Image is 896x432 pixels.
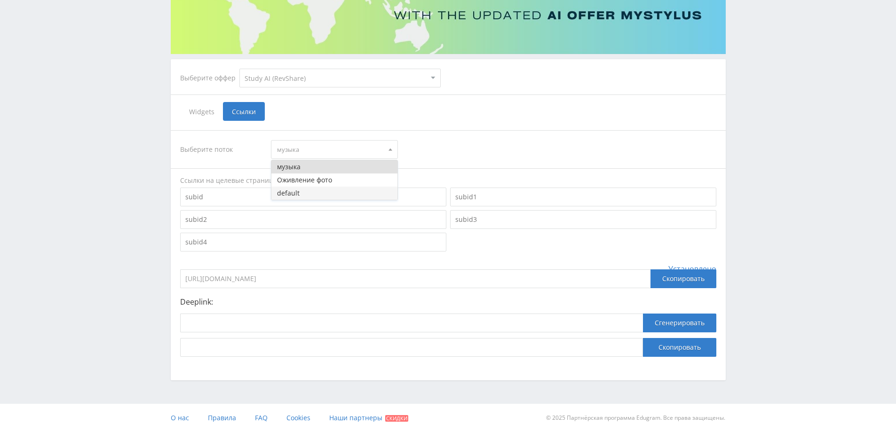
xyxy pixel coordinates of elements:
button: Сгенерировать [643,314,716,332]
a: Cookies [286,404,310,432]
a: FAQ [255,404,268,432]
div: Скопировать [650,269,716,288]
button: Оживление фото [271,173,397,187]
input: subid [180,188,446,206]
button: Скопировать [643,338,716,357]
span: Установлено [668,265,716,273]
div: © 2025 Партнёрская программа Edugram. Все права защищены. [452,404,725,432]
div: Ссылки на целевые страницы оффера. [180,176,716,185]
span: Widgets [180,102,223,121]
input: subid3 [450,210,716,229]
div: Выберите оффер [180,74,239,82]
div: Выберите поток [180,140,262,159]
span: Правила [208,413,236,422]
p: Deeplink: [180,298,716,306]
input: subid4 [180,233,446,251]
button: default [271,187,397,200]
span: Наши партнеры [329,413,382,422]
span: музыка [277,141,383,158]
span: FAQ [255,413,268,422]
span: Скидки [385,415,408,422]
input: subid1 [450,188,716,206]
span: Cookies [286,413,310,422]
button: музыка [271,160,397,173]
a: Наши партнеры Скидки [329,404,408,432]
span: О нас [171,413,189,422]
input: subid2 [180,210,446,229]
a: О нас [171,404,189,432]
a: Правила [208,404,236,432]
span: Ссылки [223,102,265,121]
